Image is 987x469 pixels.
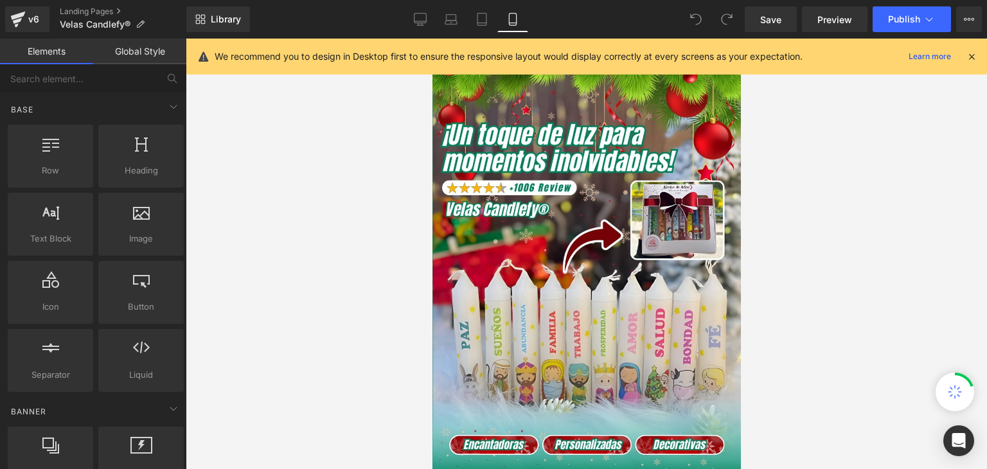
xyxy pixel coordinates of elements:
a: Landing Pages [60,6,186,17]
a: New Library [186,6,250,32]
a: v6 [5,6,49,32]
button: Redo [714,6,740,32]
span: Image [102,232,180,245]
button: Publish [873,6,951,32]
button: More [956,6,982,32]
p: We recommend you to design in Desktop first to ensure the responsive layout would display correct... [215,49,803,64]
span: Base [10,103,35,116]
a: Global Style [93,39,186,64]
div: Open Intercom Messenger [943,425,974,456]
div: v6 [26,11,42,28]
a: Preview [802,6,867,32]
span: Banner [10,405,48,418]
span: Library [211,13,241,25]
span: Liquid [102,368,180,382]
a: Mobile [497,6,528,32]
a: Learn more [903,49,956,64]
button: Undo [683,6,709,32]
span: Save [760,13,781,26]
a: Tablet [467,6,497,32]
a: Desktop [405,6,436,32]
span: Publish [888,14,920,24]
span: Heading [102,164,180,177]
a: Laptop [436,6,467,32]
span: Velas Candlefy® [60,19,130,30]
span: Button [102,300,180,314]
span: Separator [12,368,89,382]
span: Text Block [12,232,89,245]
span: Icon [12,300,89,314]
span: Preview [817,13,852,26]
span: Row [12,164,89,177]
